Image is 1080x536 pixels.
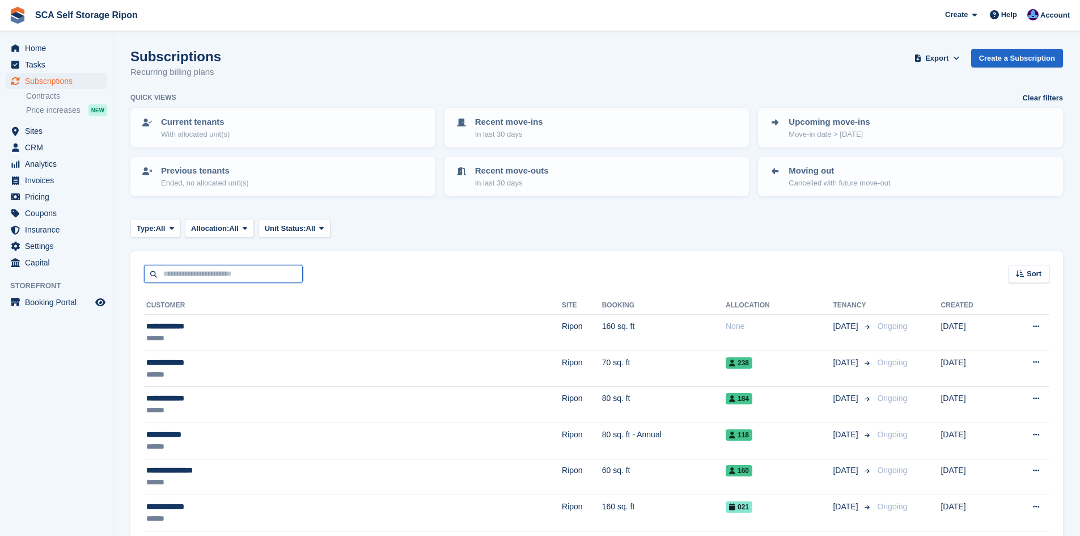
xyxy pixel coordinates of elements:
span: 160 [726,465,752,476]
span: [DATE] [833,429,860,441]
td: [DATE] [941,387,1003,423]
span: All [306,223,316,234]
p: Recent move-outs [475,164,549,178]
a: Price increases NEW [26,104,107,116]
span: Allocation: [191,223,229,234]
span: All [156,223,166,234]
td: Ripon [562,387,602,423]
a: Previous tenants Ended, no allocated unit(s) [132,158,434,195]
span: Pricing [25,189,93,205]
a: menu [6,172,107,188]
span: [DATE] [833,392,860,404]
a: menu [6,156,107,172]
span: Type: [137,223,156,234]
div: None [726,320,833,332]
a: menu [6,123,107,139]
span: CRM [25,140,93,155]
a: Upcoming move-ins Move-in date > [DATE] [759,109,1062,146]
div: NEW [88,104,107,116]
span: Help [1001,9,1017,20]
th: Booking [602,297,726,315]
a: Clear filters [1022,92,1063,104]
td: Ripon [562,495,602,531]
span: Ongoing [877,466,907,475]
a: menu [6,73,107,89]
a: Moving out Cancelled with future move-out [759,158,1062,195]
p: Recent move-ins [475,116,543,129]
span: Tasks [25,57,93,73]
th: Customer [144,297,562,315]
td: 80 sq. ft - Annual [602,423,726,459]
td: [DATE] [941,315,1003,351]
td: [DATE] [941,495,1003,531]
p: Previous tenants [161,164,249,178]
span: Create [945,9,968,20]
span: Sites [25,123,93,139]
img: stora-icon-8386f47178a22dfd0bd8f6a31ec36ba5ce8667c1dd55bd0f319d3a0aa187defe.svg [9,7,26,24]
span: All [229,223,239,234]
h1: Subscriptions [130,49,221,64]
span: Unit Status: [265,223,306,234]
a: Contracts [26,91,107,102]
span: Ongoing [877,322,907,331]
p: Upcoming move-ins [789,116,870,129]
td: 160 sq. ft [602,495,726,531]
a: menu [6,255,107,271]
span: [DATE] [833,357,860,369]
td: [DATE] [941,351,1003,387]
p: In last 30 days [475,178,549,189]
span: Storefront [10,280,113,292]
span: 118 [726,429,752,441]
span: Settings [25,238,93,254]
a: Recent move-outs In last 30 days [446,158,748,195]
td: [DATE] [941,459,1003,495]
span: Invoices [25,172,93,188]
span: Insurance [25,222,93,238]
td: 160 sq. ft [602,315,726,351]
a: menu [6,238,107,254]
span: Booking Portal [25,294,93,310]
a: Recent move-ins In last 30 days [446,109,748,146]
span: Price increases [26,105,81,116]
th: Created [941,297,1003,315]
a: menu [6,57,107,73]
span: Ongoing [877,394,907,403]
span: Export [925,53,948,64]
a: Current tenants With allocated unit(s) [132,109,434,146]
span: Capital [25,255,93,271]
button: Allocation: All [185,219,254,238]
span: Sort [1027,268,1041,280]
h6: Quick views [130,92,176,103]
a: menu [6,40,107,56]
a: SCA Self Storage Ripon [31,6,142,24]
span: Subscriptions [25,73,93,89]
td: Ripon [562,459,602,495]
td: Ripon [562,423,602,459]
th: Site [562,297,602,315]
span: Ongoing [877,430,907,439]
span: Ongoing [877,358,907,367]
p: Current tenants [161,116,230,129]
a: Preview store [94,296,107,309]
img: Sarah Race [1027,9,1039,20]
a: menu [6,140,107,155]
a: menu [6,189,107,205]
button: Unit Status: All [259,219,331,238]
p: Moving out [789,164,890,178]
span: [DATE] [833,465,860,476]
p: Recurring billing plans [130,66,221,79]
span: Ongoing [877,502,907,511]
span: Account [1040,10,1070,21]
span: 021 [726,501,752,513]
a: menu [6,205,107,221]
th: Tenancy [833,297,873,315]
span: Analytics [25,156,93,172]
p: With allocated unit(s) [161,129,230,140]
td: [DATE] [941,423,1003,459]
td: Ripon [562,315,602,351]
button: Export [912,49,962,67]
td: 70 sq. ft [602,351,726,387]
span: 184 [726,393,752,404]
p: Move-in date > [DATE] [789,129,870,140]
button: Type: All [130,219,180,238]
